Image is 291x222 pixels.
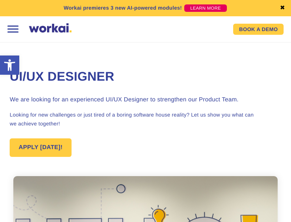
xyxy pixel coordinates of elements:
p: Workai premieres 3 new AI-powered modules! [64,4,182,12]
a: LEARN MORE [184,4,227,12]
h3: We are looking for an experienced UI/UX Designer to strengthen our Product Team. [10,95,281,104]
a: ✖ [280,5,285,11]
p: Looking for new challenges or just tired of a boring software house reality? Let us show you what... [10,110,281,128]
h1: UI/UX Designer [10,68,281,85]
a: APPLY [DATE]! [10,138,72,157]
a: BOOK A DEMO [233,24,284,35]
